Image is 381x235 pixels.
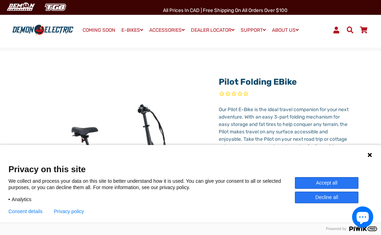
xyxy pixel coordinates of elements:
[8,178,295,191] p: We collect and process your data on this site to better understand how it is used. You can give y...
[54,209,84,214] a: Privacy policy
[8,164,373,174] span: Privacy on this site
[8,209,43,214] button: Consent details
[4,1,37,13] img: Demon Electric
[238,25,268,35] a: SUPPORT
[41,1,70,13] img: TGB Canada
[219,106,349,158] p: Our Pilot E-Bike is the ideal travel companion for your next adventure. With an easy 3-part foldi...
[80,25,118,35] a: COMING SOON
[295,177,358,189] button: Accept all
[147,25,187,35] a: ACCESSORIES
[323,227,349,231] span: Powered by
[219,77,297,87] a: Pilot Folding eBike
[119,25,146,35] a: E-BIKES
[163,7,288,13] span: All Prices in CAD | Free shipping on all orders over $100
[188,25,237,35] a: DEALER LOCATOR
[270,25,301,35] a: ABOUT US
[295,192,358,203] button: Decline all
[12,196,31,203] span: Analytics
[219,90,349,98] span: Rated 0.0 out of 5 stars 0 reviews
[350,206,375,229] inbox-online-store-chat: Shopify online store chat
[11,24,75,36] img: Demon Electric logo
